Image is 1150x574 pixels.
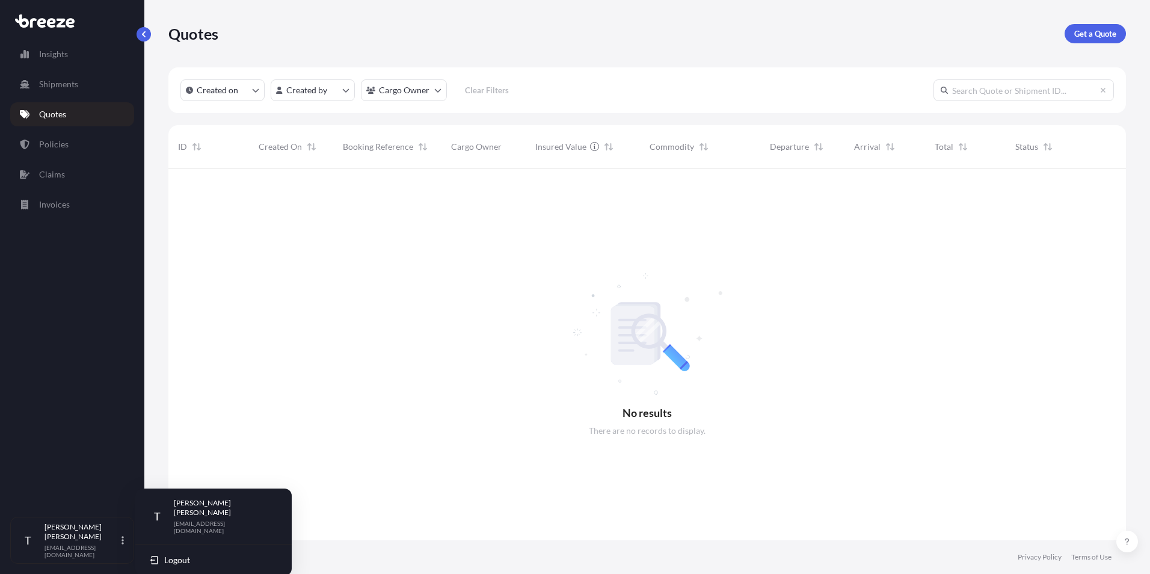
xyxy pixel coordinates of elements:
span: ID [178,141,187,153]
a: Insights [10,42,134,66]
p: Created on [197,84,238,96]
p: Insights [39,48,68,60]
span: Created On [259,141,302,153]
p: Policies [39,138,69,150]
a: Get a Quote [1065,24,1126,43]
p: Cargo Owner [379,84,429,96]
span: T [25,534,31,546]
button: Sort [883,140,897,154]
span: Logout [164,554,190,566]
a: Invoices [10,193,134,217]
p: Clear Filters [465,84,509,96]
button: Sort [601,140,616,154]
input: Search Quote or Shipment ID... [933,79,1114,101]
button: createdOn Filter options [180,79,265,101]
span: Insured Value [535,141,586,153]
p: [PERSON_NAME] [PERSON_NAME] [45,522,119,542]
span: Arrival [854,141,881,153]
p: Get a Quote [1074,28,1116,40]
a: Claims [10,162,134,187]
button: Sort [811,140,826,154]
p: Created by [286,84,327,96]
p: Quotes [168,24,218,43]
span: Status [1015,141,1038,153]
p: [EMAIL_ADDRESS][DOMAIN_NAME] [45,544,119,558]
p: [EMAIL_ADDRESS][DOMAIN_NAME] [174,520,272,534]
button: createdBy Filter options [271,79,355,101]
button: Sort [189,140,204,154]
a: Policies [10,132,134,156]
button: Sort [304,140,319,154]
p: Claims [39,168,65,181]
span: Total [935,141,953,153]
p: [PERSON_NAME] [PERSON_NAME] [174,498,272,517]
span: Cargo Owner [451,141,502,153]
a: Shipments [10,72,134,96]
button: Clear Filters [453,81,520,100]
button: cargoOwner Filter options [361,79,447,101]
span: Booking Reference [343,141,413,153]
span: Commodity [650,141,694,153]
button: Logout [140,549,287,571]
p: Shipments [39,78,78,90]
p: Invoices [39,199,70,211]
button: Sort [956,140,970,154]
a: Terms of Use [1071,552,1112,562]
a: Privacy Policy [1018,552,1062,562]
button: Sort [416,140,430,154]
span: Departure [770,141,809,153]
button: Sort [696,140,711,154]
button: Sort [1041,140,1055,154]
a: Quotes [10,102,134,126]
p: Quotes [39,108,66,120]
span: T [154,510,161,522]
